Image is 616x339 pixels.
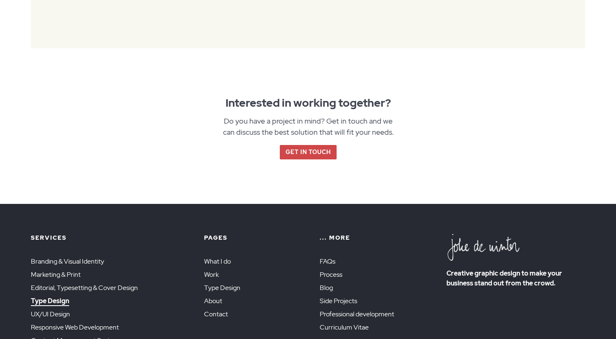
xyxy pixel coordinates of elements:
[320,234,435,248] h4: ... More
[320,270,342,279] a: Process
[31,257,104,266] a: Branding & Visual Identity
[204,257,231,266] a: What I do
[172,85,445,115] h2: Interested in working together?
[31,297,69,306] a: Type Design
[31,310,70,318] a: UX/UI Design
[320,310,394,318] a: Professional development
[204,310,228,318] a: Contact
[204,270,219,279] a: Work
[320,257,335,266] a: FAQs
[204,297,222,305] a: About
[280,145,337,159] a: Get in touch
[320,283,333,292] a: Blog
[320,323,369,332] a: Curriculum Vitae
[320,297,357,305] a: Side Projects
[204,283,240,292] a: Type Design
[31,323,119,332] a: Responsive Web Development
[204,234,320,248] h4: Pages
[31,270,81,279] a: Marketing & Print
[31,234,204,248] h4: Services
[446,234,521,262] img: Joke De Winter logo.
[31,283,138,292] a: Editorial, Typesetting & Cover Design
[222,115,395,145] p: Do you have a project in mind? Get in touch and we can discuss the best solution that will fit yo...
[446,269,582,295] p: Creative graphic design to make your business stand out from the crowd.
